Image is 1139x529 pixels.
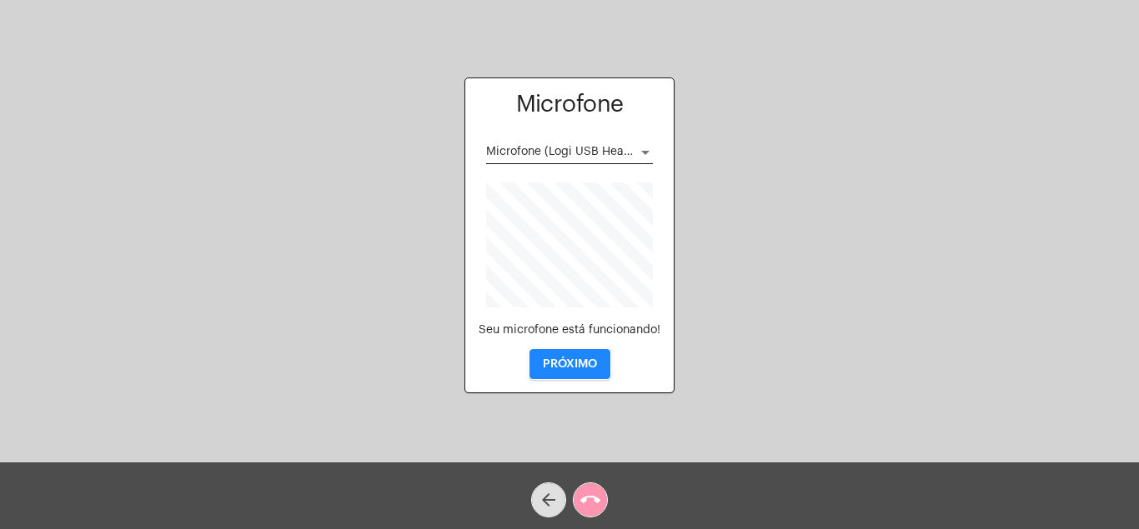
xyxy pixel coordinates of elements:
[543,358,597,370] span: PRÓXIMO
[479,92,660,117] h1: Microfone
[486,146,652,157] span: Microfone (Logi USB Headset)
[479,324,660,337] div: Seu microfone está funcionando!
[539,490,559,510] mat-icon: arrow_back
[580,490,600,510] mat-icon: call_end
[529,349,610,379] button: PRÓXIMO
